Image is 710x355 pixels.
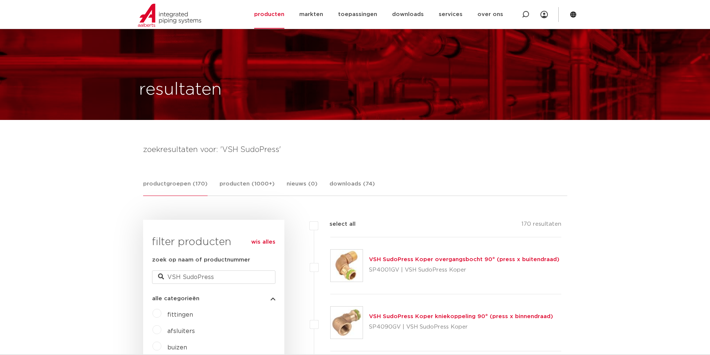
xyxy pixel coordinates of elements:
[152,296,275,301] button: alle categorieën
[139,78,222,102] h1: resultaten
[152,235,275,250] h3: filter producten
[152,296,199,301] span: alle categorieën
[369,257,559,262] a: VSH SudoPress Koper overgangsbocht 90° (press x buitendraad)
[143,144,567,156] h4: zoekresultaten voor: 'VSH SudoPress'
[329,180,375,196] a: downloads (74)
[287,180,318,196] a: nieuws (0)
[369,321,553,333] p: SP4090GV | VSH SudoPress Koper
[220,180,275,196] a: producten (1000+)
[167,345,187,351] a: buizen
[167,312,193,318] a: fittingen
[167,328,195,334] a: afsluiters
[152,256,250,264] label: zoek op naam of productnummer
[331,250,363,282] img: Thumbnail for VSH SudoPress Koper overgangsbocht 90° (press x buitendraad)
[369,264,559,276] p: SP4001GV | VSH SudoPress Koper
[143,180,208,196] a: productgroepen (170)
[331,307,363,339] img: Thumbnail for VSH SudoPress Koper kniekoppeling 90° (press x binnendraad)
[251,238,275,247] a: wis alles
[152,270,275,284] input: zoeken
[369,314,553,319] a: VSH SudoPress Koper kniekoppeling 90° (press x binnendraad)
[521,220,561,231] p: 170 resultaten
[318,220,356,229] label: select all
